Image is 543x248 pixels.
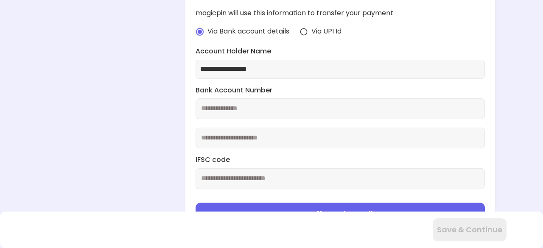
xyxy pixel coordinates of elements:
[311,27,341,36] span: Via UPI Id
[196,8,485,18] div: magicpin will use this information to transfer your payment
[196,86,485,95] label: Bank Account Number
[196,28,204,36] img: radio
[207,27,289,36] span: Via Bank account details
[196,47,485,56] label: Account Holder Name
[196,203,485,226] button: Verify Bank Details
[433,218,507,241] button: Save & Continue
[299,28,308,36] img: radio
[196,155,485,165] label: IFSC code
